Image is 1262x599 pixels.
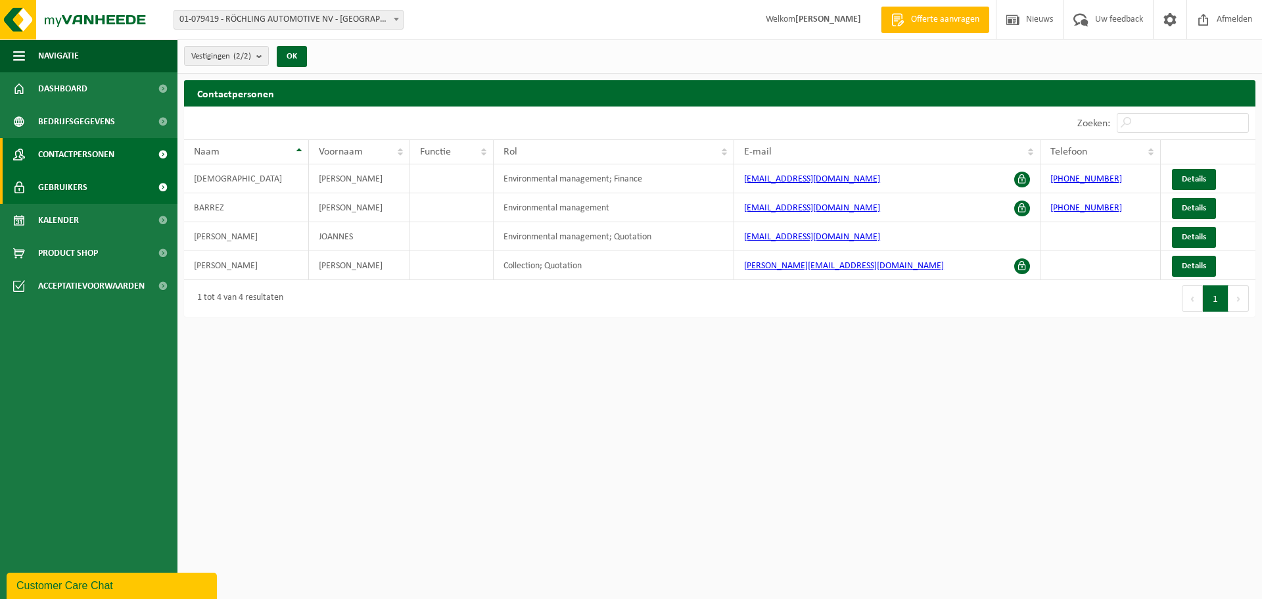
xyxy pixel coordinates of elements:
[1172,256,1216,277] a: Details
[494,222,734,251] td: Environmental management; Quotation
[174,10,404,30] span: 01-079419 - RÖCHLING AUTOMOTIVE NV - GIJZEGEM
[38,204,79,237] span: Kalender
[174,11,403,29] span: 01-079419 - RÖCHLING AUTOMOTIVE NV - GIJZEGEM
[1172,198,1216,219] a: Details
[309,164,410,193] td: [PERSON_NAME]
[1203,285,1228,312] button: 1
[194,147,220,157] span: Naam
[1182,262,1206,270] span: Details
[309,222,410,251] td: JOANNES
[191,287,283,310] div: 1 tot 4 van 4 resultaten
[38,105,115,138] span: Bedrijfsgegevens
[795,14,861,24] strong: [PERSON_NAME]
[1182,204,1206,212] span: Details
[184,46,269,66] button: Vestigingen(2/2)
[184,251,309,280] td: [PERSON_NAME]
[38,39,79,72] span: Navigatie
[38,270,145,302] span: Acceptatievoorwaarden
[1172,227,1216,248] a: Details
[744,261,944,271] a: [PERSON_NAME][EMAIL_ADDRESS][DOMAIN_NAME]
[309,251,410,280] td: [PERSON_NAME]
[184,164,309,193] td: [DEMOGRAPHIC_DATA]
[1228,285,1249,312] button: Next
[191,47,251,66] span: Vestigingen
[319,147,363,157] span: Voornaam
[1172,169,1216,190] a: Details
[494,193,734,222] td: Environmental management
[1050,174,1122,184] a: [PHONE_NUMBER]
[494,251,734,280] td: Collection; Quotation
[184,80,1255,106] h2: Contactpersonen
[744,232,880,242] a: [EMAIL_ADDRESS][DOMAIN_NAME]
[38,72,87,105] span: Dashboard
[309,193,410,222] td: [PERSON_NAME]
[38,171,87,204] span: Gebruikers
[1050,203,1122,213] a: [PHONE_NUMBER]
[420,147,451,157] span: Functie
[1182,233,1206,241] span: Details
[744,203,880,213] a: [EMAIL_ADDRESS][DOMAIN_NAME]
[503,147,517,157] span: Rol
[277,46,307,67] button: OK
[1050,147,1087,157] span: Telefoon
[1182,175,1206,183] span: Details
[7,570,220,599] iframe: chat widget
[881,7,989,33] a: Offerte aanvragen
[38,237,98,270] span: Product Shop
[744,174,880,184] a: [EMAIL_ADDRESS][DOMAIN_NAME]
[1182,285,1203,312] button: Previous
[184,222,309,251] td: [PERSON_NAME]
[494,164,734,193] td: Environmental management; Finance
[744,147,772,157] span: E-mail
[184,193,309,222] td: BARREZ
[38,138,114,171] span: Contactpersonen
[233,52,251,60] count: (2/2)
[908,13,983,26] span: Offerte aanvragen
[1077,118,1110,129] label: Zoeken:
